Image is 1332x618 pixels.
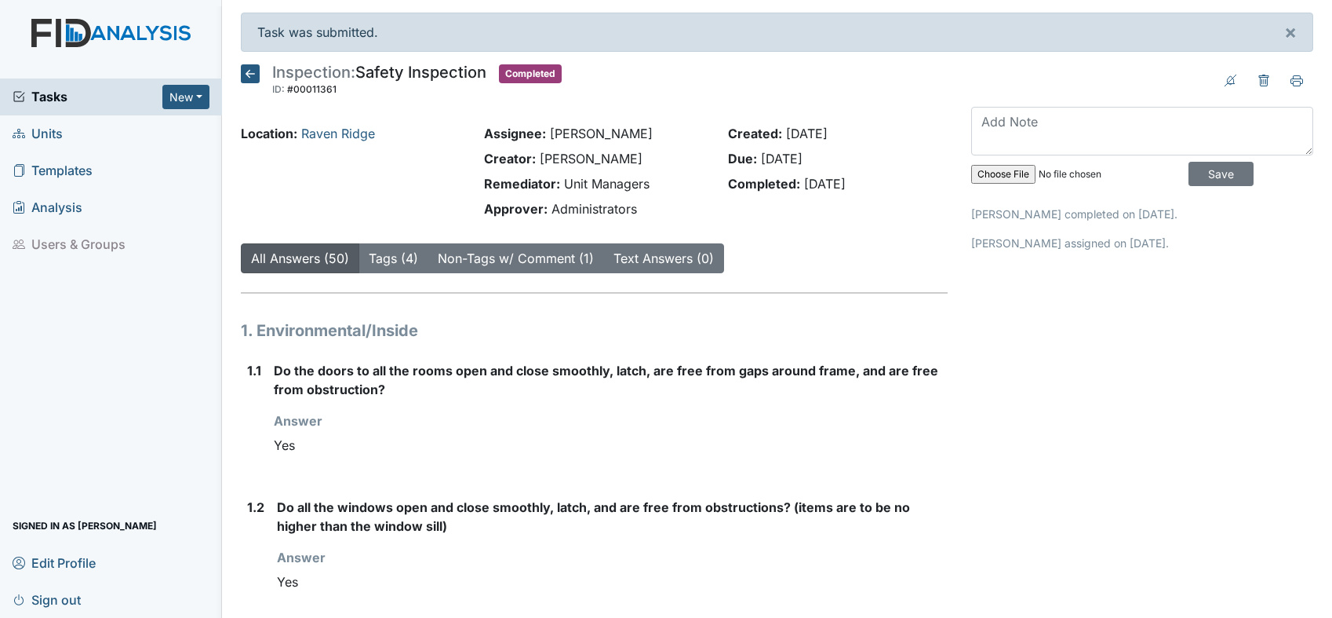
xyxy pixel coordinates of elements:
[287,83,337,95] span: #00011361
[13,159,93,183] span: Templates
[564,176,650,192] span: Unit Managers
[241,126,297,141] strong: Location:
[603,243,724,273] button: Text Answers (0)
[499,64,562,83] span: Completed
[484,176,560,192] strong: Remediator:
[1268,13,1312,51] button: ×
[369,250,418,266] a: Tags (4)
[484,201,548,217] strong: Approver:
[540,151,642,166] span: [PERSON_NAME]
[13,514,157,538] span: Signed in as [PERSON_NAME]
[13,550,96,575] span: Edit Profile
[274,413,322,429] strong: Answer
[728,126,782,141] strong: Created:
[761,151,802,166] span: [DATE]
[277,567,948,597] div: Yes
[272,63,355,82] span: Inspection:
[428,243,604,273] button: Non-Tags w/ Comment (1)
[484,126,546,141] strong: Assignee:
[1284,20,1297,43] span: ×
[274,430,948,460] div: Yes
[613,250,714,266] a: Text Answers (0)
[274,361,948,399] label: Do the doors to all the rooms open and close smoothly, latch, are free from gaps around frame, an...
[241,13,1313,52] div: Task was submitted.
[247,498,264,517] label: 1.2
[277,550,326,565] strong: Answer
[247,361,261,380] label: 1.1
[13,196,82,220] span: Analysis
[13,87,162,106] a: Tasks
[438,250,594,266] a: Non-Tags w/ Comment (1)
[13,587,81,612] span: Sign out
[358,243,428,273] button: Tags (4)
[971,206,1313,222] p: [PERSON_NAME] completed on [DATE].
[272,83,285,95] span: ID:
[484,151,536,166] strong: Creator:
[251,250,349,266] a: All Answers (50)
[786,126,828,141] span: [DATE]
[971,235,1313,251] p: [PERSON_NAME] assigned on [DATE].
[550,126,653,141] span: [PERSON_NAME]
[301,126,375,141] a: Raven Ridge
[728,151,757,166] strong: Due:
[1188,162,1254,186] input: Save
[13,122,63,146] span: Units
[551,201,637,217] span: Administrators
[728,176,800,192] strong: Completed:
[272,64,486,99] div: Safety Inspection
[241,243,359,273] button: All Answers (50)
[162,85,209,109] button: New
[241,319,948,342] h1: 1. Environmental/Inside
[804,176,846,192] span: [DATE]
[277,498,948,536] label: Do all the windows open and close smoothly, latch, and are free from obstructions? (items are to ...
